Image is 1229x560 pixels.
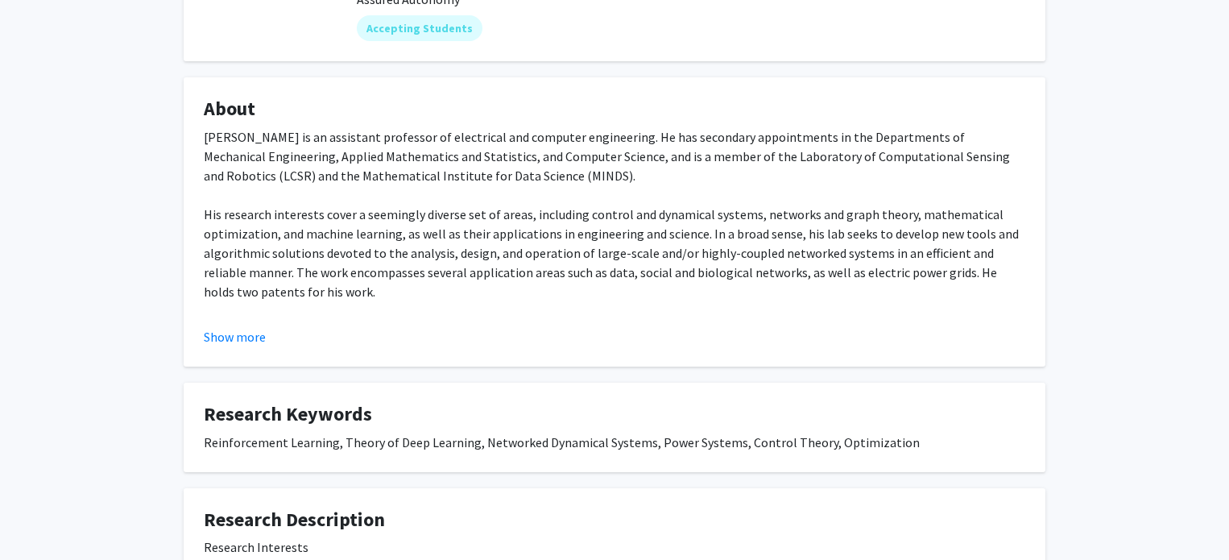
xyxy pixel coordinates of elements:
h4: About [204,97,1025,121]
button: Show more [204,327,266,346]
h4: Research Description [204,508,1025,532]
iframe: Chat [12,487,68,548]
h4: Research Keywords [204,403,1025,426]
div: Reinforcement Learning, Theory of Deep Learning, Networked Dynamical Systems, Power Systems, Cont... [204,433,1025,452]
mat-chip: Accepting Students [357,15,482,41]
